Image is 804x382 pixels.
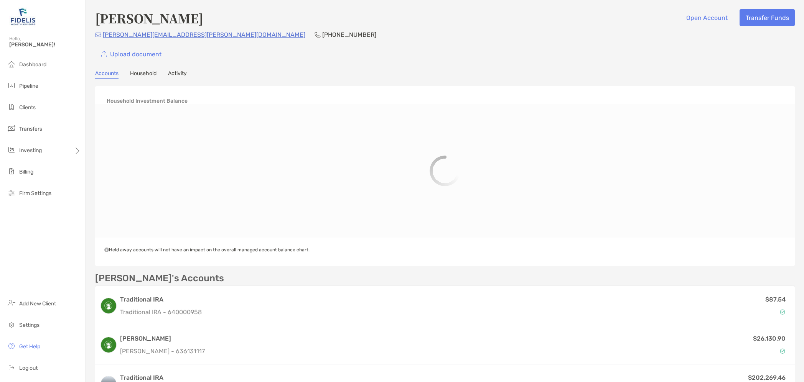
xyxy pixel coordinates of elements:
img: Phone Icon [315,32,321,38]
span: Billing [19,169,33,175]
a: Upload document [95,46,167,62]
span: Pipeline [19,83,38,89]
img: button icon [101,51,107,57]
span: Held away accounts will not have an impact on the overall managed account balance chart. [104,247,310,252]
img: logout icon [7,363,16,372]
span: Firm Settings [19,190,51,197]
span: Settings [19,322,40,328]
img: investing icon [7,145,16,154]
button: Transfer Funds [740,9,795,26]
span: [PERSON_NAME]! [9,41,81,48]
img: logo account [101,337,116,352]
a: Household [130,70,157,79]
img: dashboard icon [7,59,16,69]
img: add_new_client icon [7,298,16,308]
a: Activity [168,70,187,79]
p: Traditional IRA - 640000958 [120,307,202,317]
img: settings icon [7,320,16,329]
img: transfers icon [7,124,16,133]
h3: [PERSON_NAME] [120,334,205,343]
img: Zoe Logo [9,3,37,31]
p: [PERSON_NAME][EMAIL_ADDRESS][PERSON_NAME][DOMAIN_NAME] [103,30,305,39]
p: [PERSON_NAME] - 636131117 [120,346,205,356]
a: Accounts [95,70,119,79]
p: $26,130.90 [753,334,786,343]
p: $87.54 [765,295,786,304]
h4: Household Investment Balance [107,98,188,104]
img: billing icon [7,167,16,176]
p: [PHONE_NUMBER] [322,30,376,39]
img: logo account [101,298,116,313]
img: get-help icon [7,341,16,351]
span: Get Help [19,343,40,350]
span: Log out [19,365,38,371]
span: Transfers [19,126,42,132]
p: [PERSON_NAME]'s Accounts [95,274,224,283]
img: firm-settings icon [7,188,16,197]
span: Clients [19,104,36,111]
img: clients icon [7,102,16,111]
h4: [PERSON_NAME] [95,9,203,27]
span: Dashboard [19,61,46,68]
img: Email Icon [95,33,101,37]
img: pipeline icon [7,81,16,90]
span: Add New Client [19,300,56,307]
button: Open Account [680,9,733,26]
img: Account Status icon [780,348,785,354]
img: Account Status icon [780,309,785,315]
h3: Traditional IRA [120,295,202,304]
span: Investing [19,147,42,154]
